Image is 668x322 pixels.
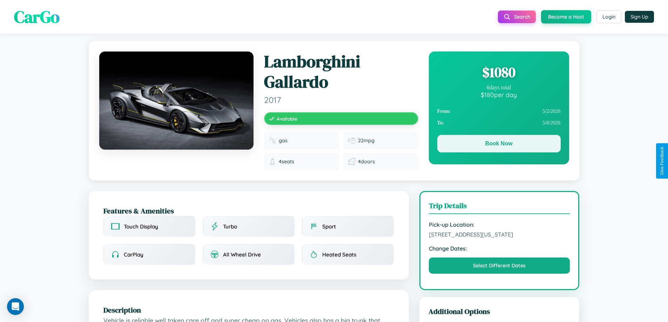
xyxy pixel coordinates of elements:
[358,137,375,144] span: 22 mpg
[103,305,394,315] h2: Description
[348,158,355,165] img: Doors
[264,52,418,92] h1: Lamborghini Gallardo
[541,10,591,23] button: Become a Host
[429,231,570,238] span: [STREET_ADDRESS][US_STATE]
[437,135,561,152] button: Book Now
[269,158,276,165] img: Seats
[437,117,561,129] div: 5 / 8 / 2026
[264,95,418,105] span: 2017
[7,298,24,315] div: Open Intercom Messenger
[437,108,451,114] strong: From:
[223,223,237,230] span: Turbo
[103,206,394,216] h2: Features & Amenities
[279,137,288,144] span: gas
[124,251,143,258] span: CarPlay
[514,14,530,20] span: Search
[124,223,158,230] span: Touch Display
[437,84,561,91] div: 6 days total
[14,5,60,28] span: CarGo
[99,52,254,150] img: Lamborghini Gallardo 2017
[429,221,570,228] strong: Pick-up Location:
[269,137,276,144] img: Fuel type
[437,91,561,98] div: $ 180 per day
[596,11,621,23] button: Login
[358,158,375,165] span: 4 doors
[429,258,570,274] button: Select Different Dates
[322,251,356,258] span: Heated Seats
[322,223,336,230] span: Sport
[437,120,444,126] strong: To:
[223,251,261,258] span: All Wheel Drive
[348,137,355,144] img: Fuel efficiency
[429,306,571,316] h3: Additional Options
[625,11,654,23] button: Sign Up
[429,200,570,214] h3: Trip Details
[437,105,561,117] div: 5 / 2 / 2026
[437,63,561,82] div: $ 1080
[279,158,294,165] span: 4 seats
[429,245,570,252] strong: Change Dates:
[660,147,664,175] div: Give Feedback
[277,116,297,122] span: Available
[498,11,536,23] button: Search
